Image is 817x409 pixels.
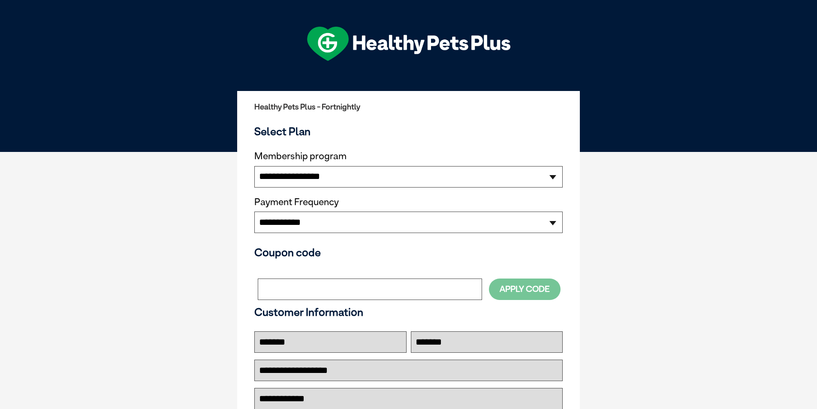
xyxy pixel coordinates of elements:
[489,279,561,300] button: Apply Code
[254,246,563,259] h3: Coupon code
[254,306,563,318] h3: Customer Information
[254,151,563,162] label: Membership program
[254,125,563,138] h3: Select Plan
[254,103,563,111] h2: Healthy Pets Plus - Fortnightly
[254,197,339,208] label: Payment Frequency
[307,27,510,61] img: hpp-logo-landscape-green-white.png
